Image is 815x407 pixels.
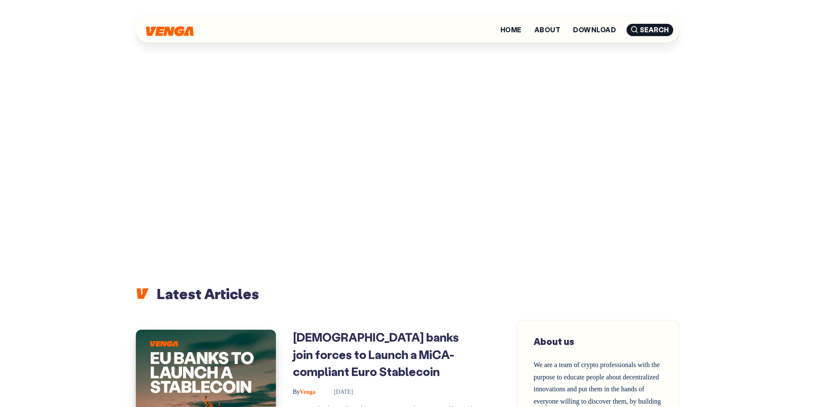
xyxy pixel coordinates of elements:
span: By [293,389,300,395]
span: About us [534,335,574,348]
a: ByVenga [293,389,317,395]
img: Venga Blog [146,26,194,36]
span: Search [627,24,673,36]
h2: Latest Articles [136,284,679,303]
a: [DEMOGRAPHIC_DATA] banks join forces to Launch a MiCA-compliant Euro Stablecoin [293,329,459,379]
a: Download [573,26,616,33]
time: [DATE] [322,389,353,395]
span: Venga [293,389,315,395]
a: Home [500,26,522,33]
a: About [534,26,560,33]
